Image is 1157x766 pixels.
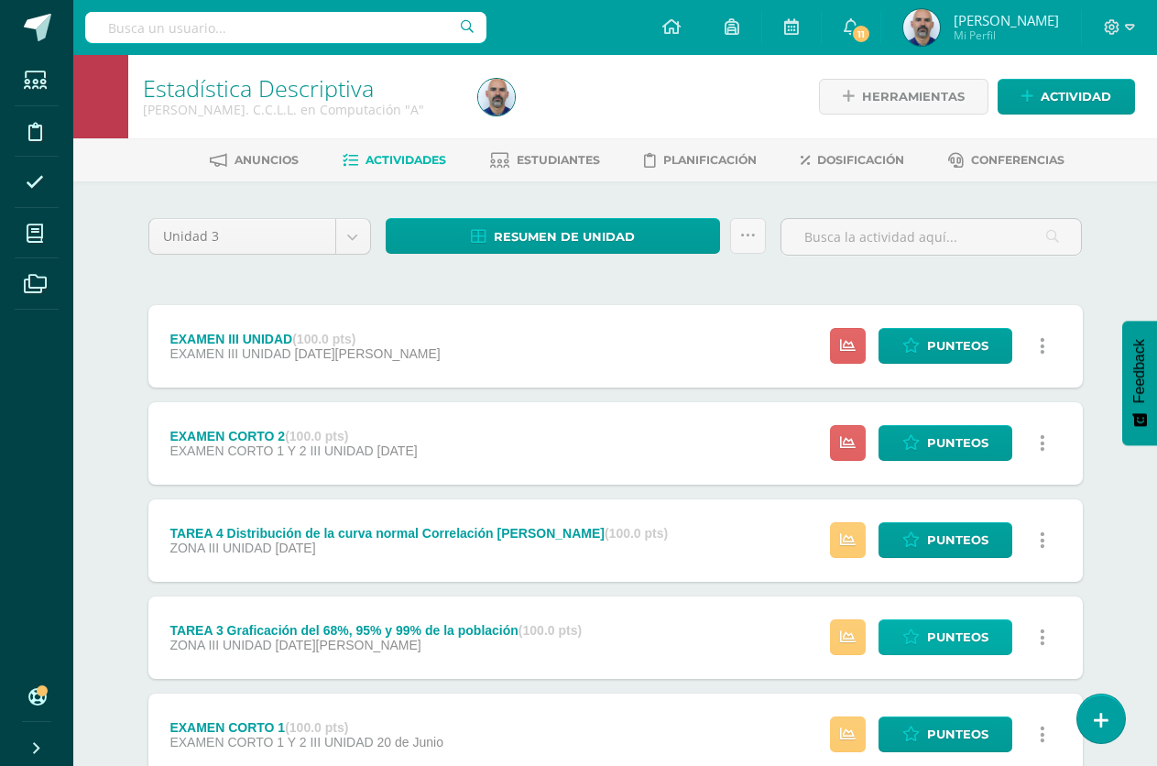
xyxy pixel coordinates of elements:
[663,153,757,167] span: Planificación
[343,146,446,175] a: Actividades
[276,638,421,652] span: [DATE][PERSON_NAME]
[163,219,322,254] span: Unidad 3
[801,146,904,175] a: Dosificación
[879,328,1012,364] a: Punteos
[490,146,600,175] a: Estudiantes
[143,101,456,118] div: Quinto Compu Bach. C.C.L.L. en Computación 'A'
[276,541,316,555] span: [DATE]
[377,735,443,750] span: 20 de Junio
[927,329,988,363] span: Punteos
[879,717,1012,752] a: Punteos
[605,526,668,541] strong: (100.0 pts)
[210,146,299,175] a: Anuncios
[862,80,965,114] span: Herramientas
[494,220,635,254] span: Resumen de unidad
[781,219,1081,255] input: Busca la actividad aquí...
[169,623,582,638] div: TAREA 3 Graficación del 68%, 95% y 99% de la población
[235,153,299,167] span: Anuncios
[927,620,988,654] span: Punteos
[143,72,374,104] a: Estadística Descriptiva
[386,218,721,254] a: Resumen de unidad
[903,9,940,46] img: 86237826b05a9077d3f6f6be1bc4b84d.png
[169,720,443,735] div: EXAMEN CORTO 1
[518,623,582,638] strong: (100.0 pts)
[169,541,271,555] span: ZONA III UNIDAD
[149,219,370,254] a: Unidad 3
[1131,339,1148,403] span: Feedback
[954,11,1059,29] span: [PERSON_NAME]
[879,522,1012,558] a: Punteos
[1041,80,1111,114] span: Actividad
[819,79,988,115] a: Herramientas
[851,24,871,44] span: 11
[295,346,441,361] span: [DATE][PERSON_NAME]
[169,429,417,443] div: EXAMEN CORTO 2
[292,332,355,346] strong: (100.0 pts)
[817,153,904,167] span: Dosificación
[1122,321,1157,445] button: Feedback - Mostrar encuesta
[143,75,456,101] h1: Estadística Descriptiva
[169,332,440,346] div: EXAMEN III UNIDAD
[85,12,486,43] input: Busca un usuario...
[998,79,1135,115] a: Actividad
[377,443,418,458] span: [DATE]
[971,153,1064,167] span: Conferencias
[644,146,757,175] a: Planificación
[879,425,1012,461] a: Punteos
[927,717,988,751] span: Punteos
[285,429,348,443] strong: (100.0 pts)
[169,443,373,458] span: EXAMEN CORTO 1 Y 2 III UNIDAD
[169,346,290,361] span: EXAMEN III UNIDAD
[927,523,988,557] span: Punteos
[169,735,373,750] span: EXAMEN CORTO 1 Y 2 III UNIDAD
[954,27,1059,43] span: Mi Perfil
[285,720,348,735] strong: (100.0 pts)
[879,619,1012,655] a: Punteos
[517,153,600,167] span: Estudiantes
[169,638,271,652] span: ZONA III UNIDAD
[366,153,446,167] span: Actividades
[478,79,515,115] img: 86237826b05a9077d3f6f6be1bc4b84d.png
[948,146,1064,175] a: Conferencias
[169,526,668,541] div: TAREA 4 Distribución de la curva normal Correlación [PERSON_NAME]
[927,426,988,460] span: Punteos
